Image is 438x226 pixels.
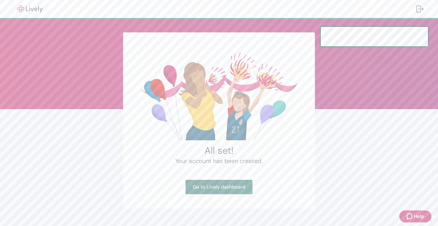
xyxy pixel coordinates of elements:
a: Go to Lively dashboard [186,180,252,194]
h2: All set! [137,144,301,156]
h4: Your account has been created. [137,156,301,165]
button: Log out [412,2,428,16]
button: Zendesk support iconHelp [399,210,431,222]
span: Help [414,213,424,220]
svg: Zendesk support icon [406,213,414,220]
img: Lively [13,5,47,13]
